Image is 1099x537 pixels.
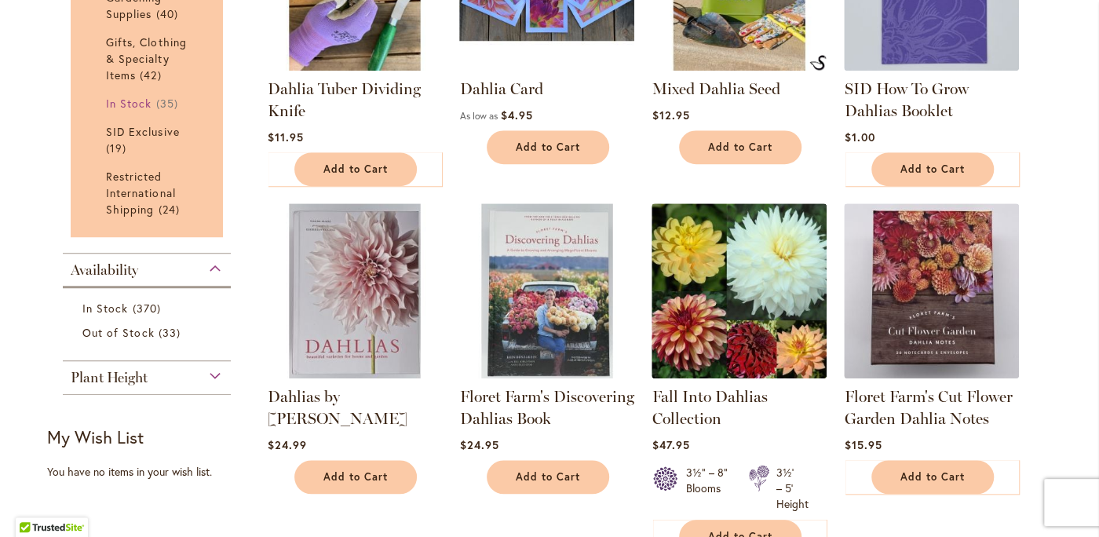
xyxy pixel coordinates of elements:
a: Dahlia Card [459,79,542,98]
span: Add to Cart [323,163,388,176]
img: Fall Into Dahlias Collection [652,203,827,378]
span: 40 [155,5,181,22]
span: $47.95 [652,437,689,452]
span: Out of Stock [82,325,155,340]
div: 3½' – 5' Height [776,465,808,512]
span: $4.95 [500,108,532,122]
span: 24 [158,201,183,217]
img: Floret Farm's Cut Flower Garden Dahlia Notes - FRONT [844,203,1019,378]
img: Dahlias by Naomi Slade - FRONT [267,203,442,378]
span: 19 [106,140,130,156]
span: 370 [132,300,164,316]
button: Add to Cart [294,460,417,494]
strong: My Wish List [47,426,144,448]
a: Dahlias by [PERSON_NAME] [267,387,407,428]
a: SID How To Grow Dahlias Booklet [844,79,968,120]
button: Add to Cart [487,460,609,494]
a: Group shot of Dahlia Cards [459,59,634,74]
span: Add to Cart [900,470,965,484]
a: Mixed Dahlia Seed [652,79,780,98]
a: Dahlia Tuber Dividing Knife [267,79,420,120]
a: Out of Stock 33 [82,324,215,341]
span: Add to Cart [900,163,965,176]
a: In Stock [106,95,192,111]
span: Add to Cart [323,470,388,484]
button: Add to Cart [487,130,609,164]
a: Floret Farm's Discovering Dahlias Book [459,387,633,428]
span: Add to Cart [516,141,580,154]
div: You have no items in your wish list. [47,464,257,480]
a: In Stock 370 [82,300,215,316]
span: $1.00 [844,130,874,144]
button: Add to Cart [871,152,994,186]
span: $24.95 [459,437,498,452]
a: Dahlias by Naomi Slade - FRONT [267,367,442,382]
a: Swan Island Dahlias - How to Grow Guide [844,59,1019,74]
span: 33 [159,324,184,341]
span: Gifts, Clothing & Specialty Items [106,35,187,82]
span: Add to Cart [516,470,580,484]
img: Mixed Dahlia Seed [809,55,827,71]
a: Floret Farm's Cut Flower Garden Dahlia Notes [844,387,1012,428]
button: Add to Cart [871,460,994,494]
span: 35 [155,95,181,111]
button: Add to Cart [294,152,417,186]
a: Floret Farm's Discovering Dahlias Book [459,367,634,382]
span: Availability [71,261,138,279]
span: $24.99 [267,437,306,452]
a: SID Exclusive [106,123,192,156]
span: In Stock [106,96,152,111]
a: Floret Farm's Cut Flower Garden Dahlia Notes - FRONT [844,367,1019,382]
img: Floret Farm's Discovering Dahlias Book [459,203,634,378]
span: SID Exclusive [106,124,180,139]
span: Add to Cart [708,141,772,154]
a: Fall Into Dahlias Collection [652,387,767,428]
span: $15.95 [844,437,882,452]
div: 3½" – 8" Blooms [685,465,729,512]
a: Mixed Dahlia Seed Mixed Dahlia Seed [652,59,827,74]
a: Gifts, Clothing &amp; Specialty Items [106,34,192,83]
span: As low as [459,110,497,122]
a: Dahlia Tuber Dividing Knife [267,59,442,74]
span: 42 [140,67,165,83]
button: Add to Cart [679,130,801,164]
span: Plant Height [71,369,148,386]
iframe: Launch Accessibility Center [12,481,56,525]
a: Restricted International Shipping [106,168,192,217]
span: Restricted International Shipping [106,169,176,217]
span: $12.95 [652,108,689,122]
span: In Stock [82,301,128,316]
span: $11.95 [267,130,303,144]
a: Fall Into Dahlias Collection [652,367,827,382]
